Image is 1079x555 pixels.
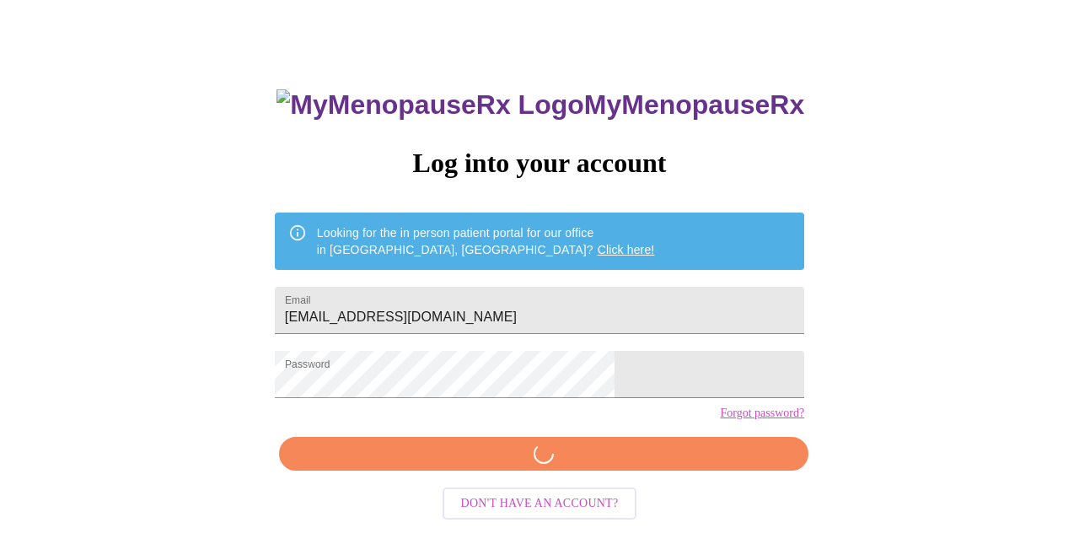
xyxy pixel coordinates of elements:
[461,493,619,515] span: Don't have an account?
[438,495,641,509] a: Don't have an account?
[317,218,655,265] div: Looking for the in person patient portal for our office in [GEOGRAPHIC_DATA], [GEOGRAPHIC_DATA]?
[276,89,804,121] h3: MyMenopauseRx
[443,488,637,520] button: Don't have an account?
[275,148,804,179] h3: Log into your account
[720,407,804,420] a: Forgot password?
[276,89,583,121] img: MyMenopauseRx Logo
[598,243,655,256] a: Click here!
